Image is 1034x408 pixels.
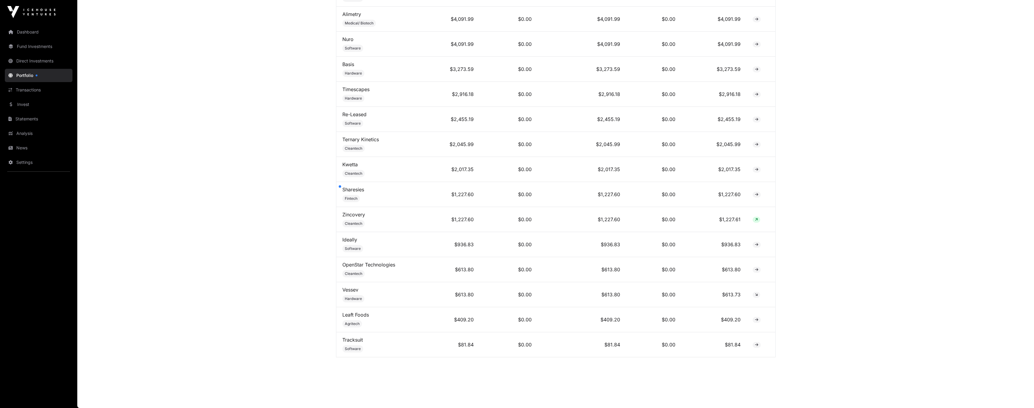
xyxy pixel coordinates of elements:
[342,86,370,92] a: Timescapes
[480,232,538,257] td: $0.00
[538,7,626,32] td: $4,091.99
[626,157,681,182] td: $0.00
[538,57,626,82] td: $3,273.59
[342,136,379,142] a: Ternary Kinetics
[5,40,72,53] a: Fund Investments
[538,132,626,157] td: $2,045.99
[681,232,747,257] td: $936.83
[626,107,681,132] td: $0.00
[626,232,681,257] td: $0.00
[342,337,363,343] a: Tracksuit
[427,332,480,357] td: $81.84
[681,332,747,357] td: $81.84
[345,346,361,351] span: Software
[681,82,747,107] td: $2,916.18
[538,82,626,107] td: $2,916.18
[427,232,480,257] td: $936.83
[427,207,480,232] td: $1,227.60
[681,7,747,32] td: $4,091.99
[681,132,747,157] td: $2,045.99
[681,157,747,182] td: $2,017.35
[342,262,395,268] a: OpenStar Technologies
[480,307,538,332] td: $0.00
[345,171,362,176] span: Cleantech
[5,69,72,82] a: Portfolio
[626,332,681,357] td: $0.00
[342,237,357,243] a: Ideally
[5,25,72,39] a: Dashboard
[342,61,354,67] a: Basis
[538,282,626,307] td: $613.80
[626,132,681,157] td: $0.00
[342,287,358,293] a: Vessev
[626,32,681,57] td: $0.00
[681,307,747,332] td: $409.20
[342,161,358,167] a: Kwetta
[342,312,369,318] a: Leaft Foods
[5,54,72,68] a: Direct Investments
[480,107,538,132] td: $0.00
[427,32,480,57] td: $4,091.99
[427,7,480,32] td: $4,091.99
[427,257,480,282] td: $613.80
[538,32,626,57] td: $4,091.99
[427,82,480,107] td: $2,916.18
[480,182,538,207] td: $0.00
[480,157,538,182] td: $0.00
[345,321,360,326] span: Agritech
[5,98,72,111] a: Invest
[538,332,626,357] td: $81.84
[345,71,362,76] span: Hardware
[538,182,626,207] td: $1,227.60
[345,121,361,126] span: Software
[681,57,747,82] td: $3,273.59
[345,146,362,151] span: Cleantech
[538,232,626,257] td: $936.83
[342,212,365,218] a: Zincovery
[626,257,681,282] td: $0.00
[538,107,626,132] td: $2,455.19
[427,157,480,182] td: $2,017.35
[538,207,626,232] td: $1,227.60
[626,57,681,82] td: $0.00
[626,282,681,307] td: $0.00
[626,307,681,332] td: $0.00
[5,127,72,140] a: Analysis
[626,182,681,207] td: $0.00
[480,7,538,32] td: $0.00
[5,83,72,97] a: Transactions
[480,57,538,82] td: $0.00
[681,282,747,307] td: $613.73
[427,57,480,82] td: $3,273.59
[345,46,361,51] span: Software
[427,282,480,307] td: $613.80
[681,207,747,232] td: $1,227.61
[7,6,56,18] img: Icehouse Ventures Logo
[5,156,72,169] a: Settings
[345,21,373,26] span: Medical/ Biotech
[480,257,538,282] td: $0.00
[5,141,72,155] a: News
[427,307,480,332] td: $409.20
[681,257,747,282] td: $613.80
[681,182,747,207] td: $1,227.60
[538,257,626,282] td: $613.80
[342,11,361,17] a: Alimetry
[480,207,538,232] td: $0.00
[681,32,747,57] td: $4,091.99
[345,196,357,201] span: Fintech
[345,96,362,101] span: Hardware
[342,186,364,193] a: Sharesies
[538,157,626,182] td: $2,017.35
[480,282,538,307] td: $0.00
[345,221,362,226] span: Cleantech
[1004,379,1034,408] iframe: Chat Widget
[480,32,538,57] td: $0.00
[538,307,626,332] td: $409.20
[342,111,367,117] a: Re-Leased
[681,107,747,132] td: $2,455.19
[626,7,681,32] td: $0.00
[427,107,480,132] td: $2,455.19
[5,112,72,126] a: Statements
